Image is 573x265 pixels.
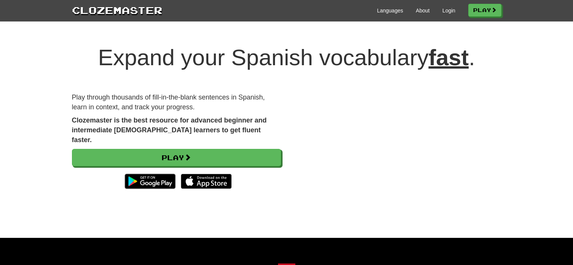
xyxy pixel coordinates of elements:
h1: Expand your Spanish vocabulary . [72,45,501,70]
a: Login [442,7,455,14]
a: About [416,7,430,14]
a: Clozemaster [72,3,162,17]
img: Get it on Google Play [121,170,179,193]
strong: Clozemaster is the best resource for advanced beginner and intermediate [DEMOGRAPHIC_DATA] learne... [72,116,267,143]
p: Play through thousands of fill-in-the-blank sentences in Spanish, learn in context, and track you... [72,93,281,112]
img: Download_on_the_App_Store_Badge_US-UK_135x40-25178aeef6eb6b83b96f5f2d004eda3bffbb37122de64afbaef7... [181,174,232,189]
a: Languages [377,7,403,14]
a: Play [468,4,501,17]
u: fast [428,45,469,70]
a: Play [72,149,281,166]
